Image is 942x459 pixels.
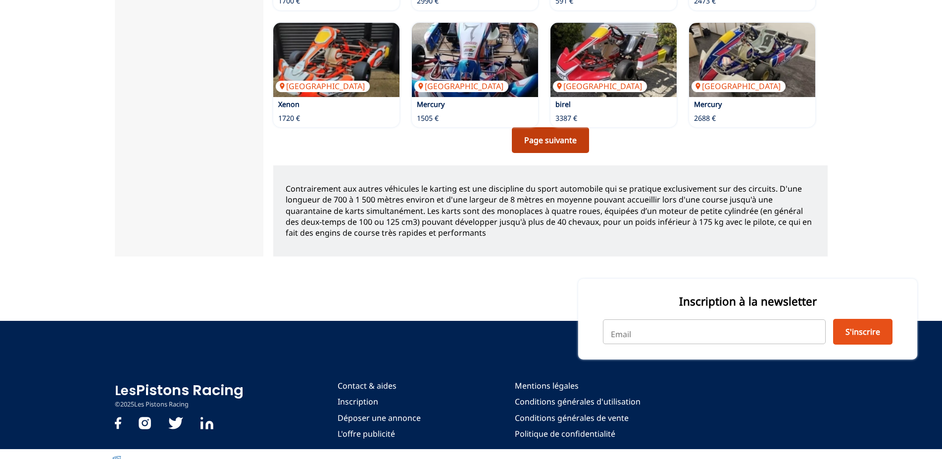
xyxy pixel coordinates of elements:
[338,428,421,439] a: L'offre publicité
[338,412,421,423] a: Déposer une annonce
[833,319,892,345] button: S'inscrire
[550,23,677,97] a: birel[GEOGRAPHIC_DATA]
[417,100,445,109] a: Mercury
[414,81,508,92] p: [GEOGRAPHIC_DATA]
[412,23,538,97] a: Mercury[GEOGRAPHIC_DATA]
[115,400,244,409] p: © 2025 Les Pistons Racing
[512,127,589,153] a: Page suivante
[515,412,641,423] a: Conditions générales de vente
[689,23,815,97] a: Mercury[GEOGRAPHIC_DATA]
[515,380,641,391] a: Mentions légales
[692,81,786,92] p: [GEOGRAPHIC_DATA]
[139,417,151,429] img: instagram
[200,417,213,429] img: Linkedin
[603,294,892,309] p: Inscription à la newsletter
[115,382,136,400] span: Les
[689,23,815,97] img: Mercury
[417,113,439,123] p: 1505 €
[603,319,826,344] input: Email
[694,100,722,109] a: Mercury
[553,81,647,92] p: [GEOGRAPHIC_DATA]
[515,396,641,407] a: Conditions générales d'utilisation
[338,396,421,407] a: Inscription
[338,380,421,391] a: Contact & aides
[115,417,121,429] img: facebook
[286,183,815,239] p: Contrairement aux autres véhicules le karting est une discipline du sport automobile qui se prati...
[412,23,538,97] img: Mercury
[555,113,577,123] p: 3387 €
[550,23,677,97] img: birel
[273,23,399,97] a: Xenon[GEOGRAPHIC_DATA]
[168,417,183,429] img: twitter
[278,113,300,123] p: 1720 €
[276,81,370,92] p: [GEOGRAPHIC_DATA]
[278,100,299,109] a: Xenon
[555,100,571,109] a: birel
[115,380,244,400] a: LesPistons Racing
[515,428,641,439] a: Politique de confidentialité
[273,23,399,97] img: Xenon
[694,113,716,123] p: 2688 €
